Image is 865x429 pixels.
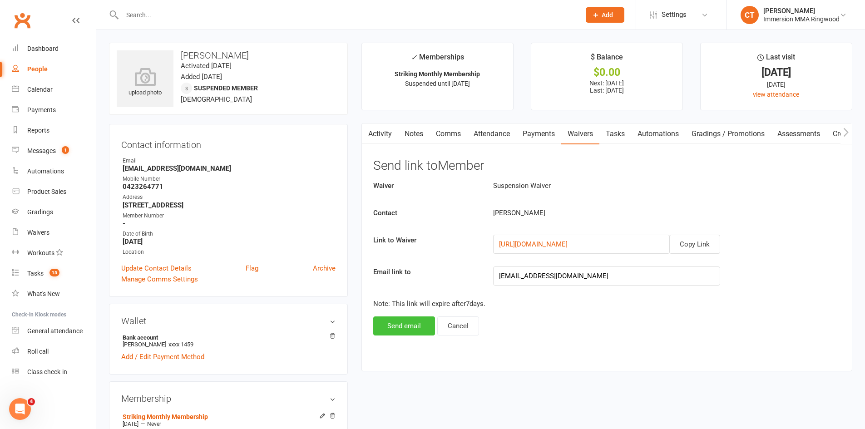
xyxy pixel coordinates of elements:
[123,201,336,209] strong: [STREET_ADDRESS]
[12,362,96,382] a: Class kiosk mode
[123,421,138,427] span: [DATE]
[757,51,795,68] div: Last visit
[313,263,336,274] a: Archive
[121,274,198,285] a: Manage Comms Settings
[12,59,96,79] a: People
[586,7,624,23] button: Add
[27,106,56,113] div: Payments
[467,123,516,144] a: Attendance
[121,333,336,349] li: [PERSON_NAME]
[168,341,193,348] span: xxxx 1459
[741,6,759,24] div: CT
[602,11,613,19] span: Add
[12,79,96,100] a: Calendar
[27,45,59,52] div: Dashboard
[121,394,336,404] h3: Membership
[27,65,48,73] div: People
[123,334,331,341] strong: Bank account
[28,398,35,405] span: 4
[27,348,49,355] div: Roll call
[181,62,232,70] time: Activated [DATE]
[123,230,336,238] div: Date of Birth
[12,243,96,263] a: Workouts
[12,100,96,120] a: Payments
[395,70,480,78] strong: Striking Monthly Membership
[362,123,398,144] a: Activity
[147,421,161,427] span: Never
[27,127,49,134] div: Reports
[539,68,674,77] div: $0.00
[561,123,599,144] a: Waivers
[366,207,487,218] label: Contact
[123,182,336,191] strong: 0423264771
[709,68,844,77] div: [DATE]
[181,73,222,81] time: Added [DATE]
[411,53,417,62] i: ✓
[123,237,336,246] strong: [DATE]
[27,168,64,175] div: Automations
[27,229,49,236] div: Waivers
[430,123,467,144] a: Comms
[123,175,336,183] div: Mobile Number
[123,413,208,420] a: Striking Monthly Membership
[12,284,96,304] a: What's New
[539,79,674,94] p: Next: [DATE] Last: [DATE]
[12,120,96,141] a: Reports
[398,123,430,144] a: Notes
[12,341,96,362] a: Roll call
[366,180,487,191] label: Waiver
[437,316,479,335] button: Cancel
[631,123,685,144] a: Automations
[12,161,96,182] a: Automations
[12,321,96,341] a: General attendance kiosk mode
[11,9,34,32] a: Clubworx
[194,84,258,92] span: Suspended member
[12,202,96,222] a: Gradings
[117,68,173,98] div: upload photo
[599,123,631,144] a: Tasks
[246,263,258,274] a: Flag
[123,219,336,227] strong: -
[27,208,53,216] div: Gradings
[27,147,56,154] div: Messages
[27,86,53,93] div: Calendar
[499,240,568,248] a: [URL][DOMAIN_NAME]
[27,368,67,375] div: Class check-in
[486,180,767,191] div: Suspension Waiver
[49,269,59,276] span: 15
[516,123,561,144] a: Payments
[12,141,96,161] a: Messages 1
[373,298,840,309] p: Note: This link will expire after 7 days.
[405,80,470,87] span: Suspended until [DATE]
[763,15,840,23] div: Immersion MMA Ringwood
[27,249,54,256] div: Workouts
[411,51,464,68] div: Memberships
[62,146,69,154] span: 1
[486,207,767,218] div: [PERSON_NAME]
[9,398,31,420] iframe: Intercom live chat
[123,164,336,173] strong: [EMAIL_ADDRESS][DOMAIN_NAME]
[12,182,96,202] a: Product Sales
[123,212,336,220] div: Member Number
[373,159,840,173] h3: Send link to Member
[27,327,83,335] div: General attendance
[709,79,844,89] div: [DATE]
[763,7,840,15] div: [PERSON_NAME]
[117,50,340,60] h3: [PERSON_NAME]
[27,270,44,277] div: Tasks
[123,248,336,256] div: Location
[753,91,799,98] a: view attendance
[123,157,336,165] div: Email
[121,136,336,150] h3: Contact information
[181,95,252,104] span: [DEMOGRAPHIC_DATA]
[123,193,336,202] div: Address
[771,123,826,144] a: Assessments
[669,235,720,254] button: Copy Link
[121,351,204,362] a: Add / Edit Payment Method
[12,263,96,284] a: Tasks 15
[591,51,623,68] div: $ Balance
[366,235,487,246] label: Link to Waiver
[119,9,574,21] input: Search...
[27,188,66,195] div: Product Sales
[373,316,435,335] button: Send email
